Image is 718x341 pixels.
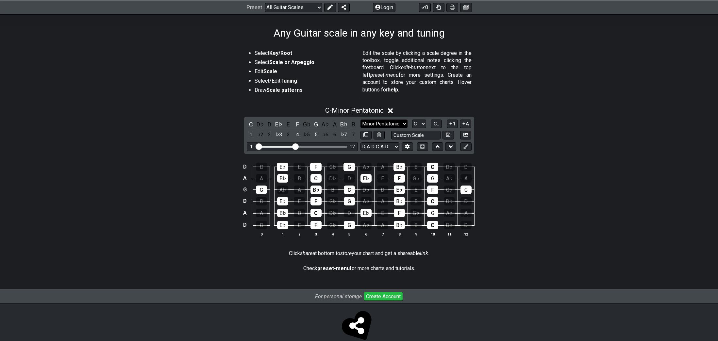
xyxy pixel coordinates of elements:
div: E [293,163,305,171]
div: A [377,197,388,205]
em: store [340,250,352,256]
div: toggle scale degree [275,130,283,139]
div: F [310,163,322,171]
button: Move down [445,142,456,151]
i: For personal storage [315,293,362,300]
div: A [377,163,388,171]
div: C [427,197,438,205]
button: Share Preset [338,3,350,12]
div: C [427,221,438,229]
button: Edit Tuning [402,142,413,151]
div: E♭ [277,163,288,171]
div: G [427,209,438,217]
span: Preset [246,4,262,10]
th: 0 [253,231,270,237]
div: D♭ [327,209,338,217]
div: E [294,197,305,205]
button: Print [446,3,458,12]
div: 1 [250,144,253,150]
div: E [410,186,422,194]
th: 3 [308,231,324,237]
li: Select [255,50,355,59]
em: edit-button [401,64,426,71]
div: E♭ [394,186,405,194]
div: toggle scale degree [330,130,339,139]
div: F [427,186,438,194]
div: G♭ [327,197,338,205]
div: toggle scale degree [265,130,274,139]
div: E [294,221,305,229]
button: Store user defined scale [442,131,454,139]
td: D [241,219,249,231]
em: share [300,250,312,256]
div: toggle pitch class [293,120,302,129]
div: toggle pitch class [349,120,358,129]
div: D [460,197,472,205]
div: E♭ [277,197,288,205]
li: Select [255,59,355,68]
div: G [343,163,355,171]
div: D [344,174,355,183]
div: D♭ [360,186,372,194]
th: 8 [391,231,408,237]
th: 5 [341,231,358,237]
div: A♭ [360,221,372,229]
div: B♭ [393,163,405,171]
div: G [256,186,267,194]
button: 0 [419,3,431,12]
span: C.. [434,121,439,127]
div: toggle pitch class [265,120,274,129]
div: B [410,163,422,171]
div: C [310,174,322,183]
div: toggle scale degree [312,130,320,139]
div: A♭ [360,197,372,205]
select: Tonic/Root [412,120,426,128]
div: B♭ [394,221,405,229]
div: A [460,174,472,183]
th: 2 [291,231,308,237]
div: toggle pitch class [284,120,292,129]
p: Check for more charts and tutorials. [303,265,415,272]
div: B♭ [310,186,322,194]
div: G [344,221,355,229]
div: G♭ [327,221,338,229]
div: B [410,221,422,229]
strong: Scale [263,68,277,74]
div: toggle scale degree [340,130,348,139]
div: D [377,186,388,194]
div: A♭ [444,209,455,217]
strong: Key/Root [269,50,292,56]
div: D [344,209,355,217]
button: Delete [374,131,385,139]
div: D♭ [444,221,455,229]
li: Draw [255,87,355,96]
div: A [294,186,305,194]
div: A [256,174,267,183]
th: 4 [324,231,341,237]
th: 11 [441,231,458,237]
div: G♭ [410,174,422,183]
div: A♭ [360,163,372,171]
th: 12 [458,231,474,237]
button: Create image [460,3,472,12]
button: Move up [432,142,443,151]
strong: Tuning [280,78,297,84]
th: 7 [374,231,391,237]
em: link [420,250,428,256]
div: toggle pitch class [330,120,339,129]
div: A♭ [444,174,455,183]
div: toggle scale degree [349,130,358,139]
div: D [460,221,472,229]
button: Edit Preset [324,3,336,12]
div: F [394,174,405,183]
div: G♭ [444,186,455,194]
td: A [241,172,249,184]
th: 9 [408,231,424,237]
div: A♭ [277,186,288,194]
div: E♭ [360,174,372,183]
div: D [460,163,472,171]
div: G [460,186,472,194]
div: A [256,209,267,217]
div: B [410,197,422,205]
li: Edit [255,68,355,77]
